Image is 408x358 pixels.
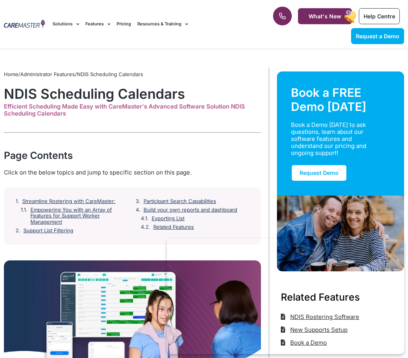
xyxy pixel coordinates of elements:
span: Help Centre [364,13,395,20]
span: What's New [309,13,341,20]
a: Request Demo [291,164,347,182]
a: Pricing [117,11,131,37]
img: Support Worker and NDIS Participant out for a coffee. [277,196,404,271]
h1: NDIS Scheduling Calendars [4,85,261,102]
a: Participant Search Capabilities [144,198,216,205]
a: Empowering You with an Array of Features for Support Worker Management [30,207,129,225]
div: Click on the below topics and jump to specific section on this page. [4,168,261,177]
span: Request Demo [300,169,339,176]
div: Page Contents [4,148,261,162]
a: Help Centre [359,8,400,24]
a: Solutions [53,11,79,37]
a: Request a Demo [351,28,404,44]
span: NDIS Scheduling Calendars [77,71,143,77]
a: What's New [298,8,352,24]
a: Streamline Rostering with CareMaster: [22,198,115,205]
a: Resources & Training [137,11,188,37]
a: Support List Filtering [23,228,73,234]
a: Build your own reports and dashboard [144,207,237,213]
span: / / [4,71,143,77]
div: Efficient Scheduling Made Easy with CareMaster's Advanced Software Solution NDIS Scheduling Calen... [4,103,261,117]
span: Request a Demo [356,33,399,39]
a: Features [85,11,110,37]
img: CareMaster Logo [4,20,45,28]
iframe: Popup CTA [167,239,404,354]
a: Exporting List [152,216,184,222]
a: Related Features [153,224,194,230]
div: Book a Demo [DATE] to ask questions, learn about our software features and understand our pricing... [291,121,383,157]
div: Book a FREE Demo [DATE] [291,85,390,114]
nav: Menu [53,11,260,37]
a: Administrator Features [20,71,75,77]
a: Home [4,71,18,77]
